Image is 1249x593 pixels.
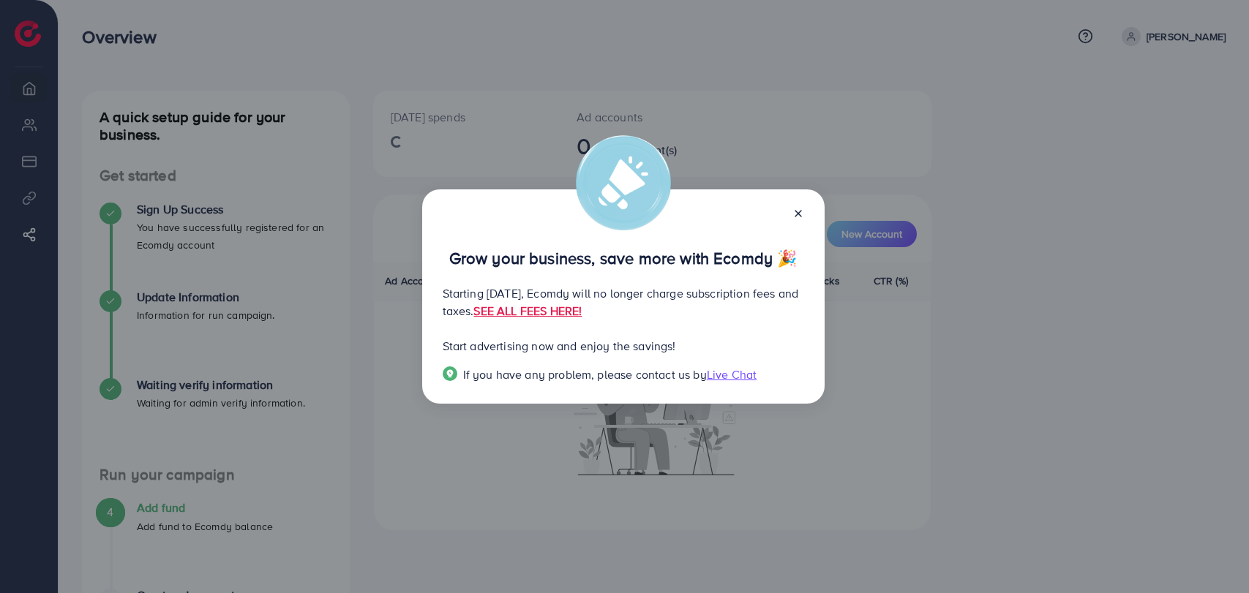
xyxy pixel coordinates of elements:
[473,303,582,319] a: SEE ALL FEES HERE!
[443,284,804,320] p: Starting [DATE], Ecomdy will no longer charge subscription fees and taxes.
[707,366,757,382] span: Live Chat
[443,337,804,355] p: Start advertising now and enjoy the savings!
[443,366,457,381] img: Popup guide
[576,135,671,230] img: alert
[443,249,804,267] p: Grow your business, save more with Ecomdy 🎉
[463,366,707,382] span: If you have any problem, please contact us by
